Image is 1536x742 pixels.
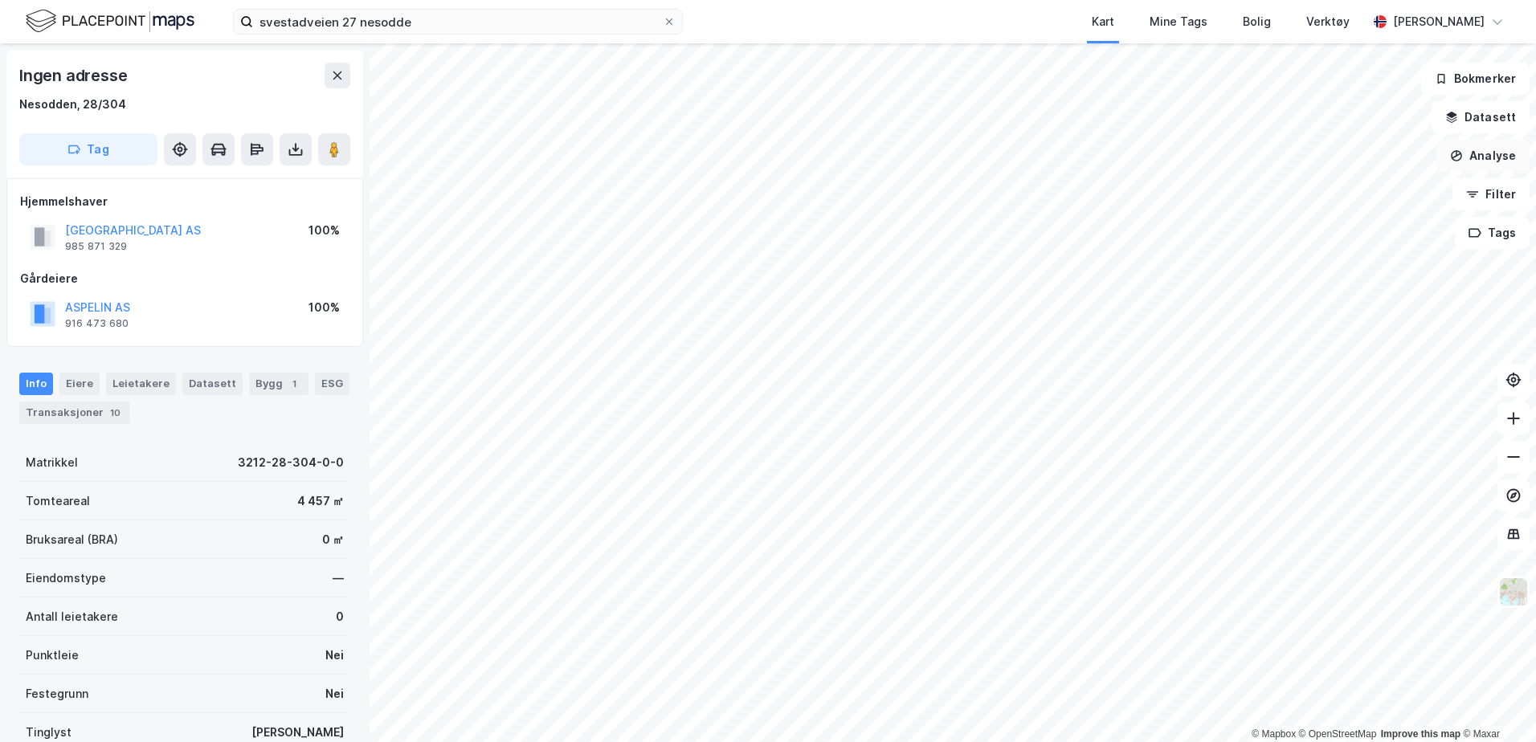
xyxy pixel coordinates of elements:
[1452,178,1530,210] button: Filter
[1456,665,1536,742] iframe: Chat Widget
[1092,12,1114,31] div: Kart
[336,607,344,626] div: 0
[322,530,344,549] div: 0 ㎡
[26,646,79,665] div: Punktleie
[1381,728,1460,740] a: Improve this map
[26,530,118,549] div: Bruksareal (BRA)
[297,491,344,511] div: 4 457 ㎡
[308,298,340,317] div: 100%
[26,491,90,511] div: Tomteareal
[26,7,194,35] img: logo.f888ab2527a4732fd821a326f86c7f29.svg
[107,405,124,421] div: 10
[251,723,344,742] div: [PERSON_NAME]
[106,373,176,395] div: Leietakere
[19,402,130,424] div: Transaksjoner
[1243,12,1271,31] div: Bolig
[1421,63,1530,95] button: Bokmerker
[1150,12,1207,31] div: Mine Tags
[26,723,71,742] div: Tinglyst
[19,373,53,395] div: Info
[325,646,344,665] div: Nei
[1252,728,1296,740] a: Mapbox
[286,376,302,392] div: 1
[26,607,118,626] div: Antall leietakere
[238,453,344,472] div: 3212-28-304-0-0
[1455,217,1530,249] button: Tags
[182,373,243,395] div: Datasett
[315,373,349,395] div: ESG
[1498,577,1529,607] img: Z
[19,95,126,114] div: Nesodden, 28/304
[59,373,100,395] div: Eiere
[249,373,308,395] div: Bygg
[333,569,344,588] div: —
[20,269,349,288] div: Gårdeiere
[1393,12,1485,31] div: [PERSON_NAME]
[1299,728,1377,740] a: OpenStreetMap
[1436,140,1530,172] button: Analyse
[19,133,157,165] button: Tag
[20,192,349,211] div: Hjemmelshaver
[19,63,130,88] div: Ingen adresse
[253,10,663,34] input: Søk på adresse, matrikkel, gårdeiere, leietakere eller personer
[26,684,88,703] div: Festegrunn
[26,453,78,472] div: Matrikkel
[65,240,127,253] div: 985 871 329
[325,684,344,703] div: Nei
[26,569,106,588] div: Eiendomstype
[1432,101,1530,133] button: Datasett
[308,221,340,240] div: 100%
[65,317,129,330] div: 916 473 680
[1306,12,1350,31] div: Verktøy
